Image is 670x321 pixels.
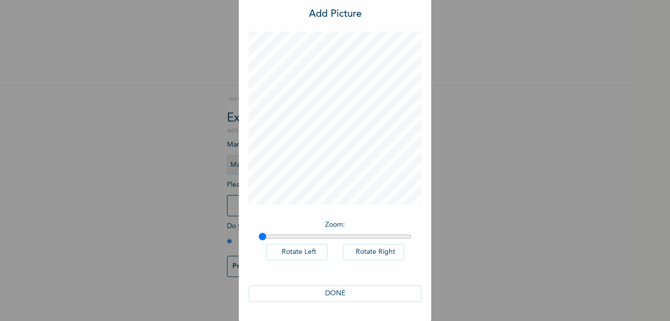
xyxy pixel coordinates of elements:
button: Rotate Right [343,244,404,260]
p: Zoom : [259,220,411,230]
button: DONE [249,285,421,302]
h3: Add Picture [309,7,362,22]
span: Please add a recent Passport Photograph [227,181,405,221]
button: Rotate Left [266,244,328,260]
